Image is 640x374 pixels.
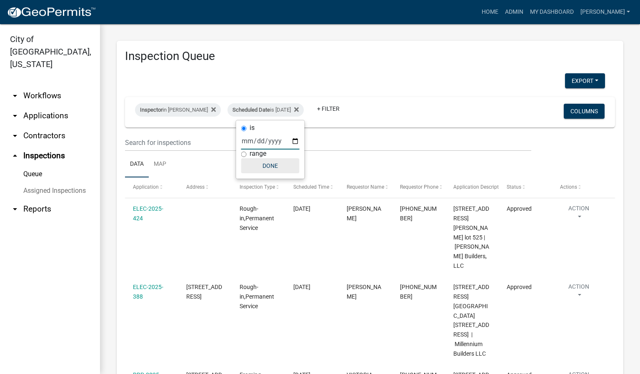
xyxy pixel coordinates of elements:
[560,282,597,303] button: Action
[499,177,552,197] datatable-header-cell: Status
[186,284,222,300] span: 2093 ASTER DRIVE
[392,177,445,197] datatable-header-cell: Requestor Phone
[133,284,163,300] a: ELEC-2025-388
[232,107,270,113] span: Scheduled Date
[453,205,489,269] span: 7995 Stacy Spring Blvd. lot 525 | Steve Thieneman Builders, LLC
[560,184,577,190] span: Actions
[240,205,274,231] span: Rough-in,Permanent Service
[135,103,221,117] div: in [PERSON_NAME]
[125,151,149,178] a: Data
[453,284,489,357] span: 2093 ASTER DRIVE 2093 Aster Drive | Millennium Builders LLC
[445,177,499,197] datatable-header-cell: Application Description
[507,205,532,212] span: Approved
[502,4,527,20] a: Admin
[285,177,338,197] datatable-header-cell: Scheduled Time
[250,150,266,157] label: range
[125,134,531,151] input: Search for inspections
[552,177,605,197] datatable-header-cell: Actions
[527,4,577,20] a: My Dashboard
[125,49,615,63] h3: Inspection Queue
[293,282,331,292] div: [DATE]
[400,205,437,222] span: 502 616-5598
[186,184,205,190] span: Address
[400,184,438,190] span: Requestor Phone
[232,177,285,197] datatable-header-cell: Inspection Type
[133,205,163,222] a: ELEC-2025-424
[347,184,384,190] span: Requestor Name
[507,284,532,290] span: Approved
[347,284,381,300] span: Ben Marrs
[310,101,346,116] a: + Filter
[178,177,232,197] datatable-header-cell: Address
[400,284,437,300] span: 812-596-4110
[240,284,274,309] span: Rough-in,Permanent Service
[125,177,178,197] datatable-header-cell: Application
[133,184,159,190] span: Application
[241,158,300,173] button: Done
[10,91,20,101] i: arrow_drop_down
[507,184,521,190] span: Status
[293,184,329,190] span: Scheduled Time
[140,107,162,113] span: Inspector
[293,204,331,214] div: [DATE]
[338,177,392,197] datatable-header-cell: Requestor Name
[478,4,502,20] a: Home
[10,111,20,121] i: arrow_drop_down
[564,104,605,119] button: Columns
[565,73,605,88] button: Export
[240,184,275,190] span: Inspection Type
[10,204,20,214] i: arrow_drop_down
[227,103,304,117] div: is [DATE]
[10,151,20,161] i: arrow_drop_up
[149,151,171,178] a: Map
[347,205,381,222] span: Mike Kruer
[577,4,633,20] a: [PERSON_NAME]
[10,131,20,141] i: arrow_drop_down
[250,125,255,131] label: is
[453,184,506,190] span: Application Description
[560,204,597,225] button: Action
